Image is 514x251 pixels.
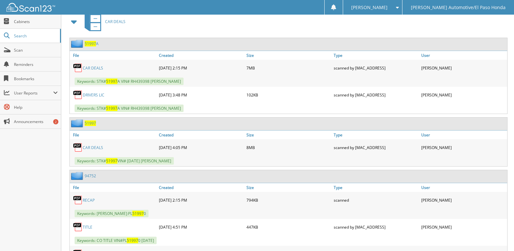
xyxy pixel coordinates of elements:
[83,145,103,150] a: CAR DEALS
[71,119,85,127] img: folder2.png
[245,220,332,233] div: 447KB
[106,158,117,164] span: 51997
[14,47,58,53] span: Scan
[332,51,420,60] a: Type
[6,3,55,12] img: scan123-logo-white.svg
[332,141,420,154] div: scanned by [MAC_ADDRESS]
[14,90,53,96] span: User Reports
[70,51,157,60] a: File
[85,120,96,126] a: 51997
[75,105,184,112] span: Keywords: STK# A VIN# RH439398 [PERSON_NAME]
[73,90,83,100] img: PDF.png
[157,194,245,207] div: [DATE] 2:15 PM
[482,220,514,251] iframe: Chat Widget
[105,19,126,24] span: CAR DEALS
[83,197,95,203] a: RECAP
[332,131,420,139] a: Type
[245,88,332,101] div: 102KB
[245,61,332,74] div: 7MB
[81,9,126,34] a: CAR DEALS
[85,173,96,179] a: 94752
[14,33,57,39] span: Search
[14,105,58,110] span: Help
[420,141,507,154] div: [PERSON_NAME]
[132,211,144,216] span: 51997
[83,92,104,98] a: DRIVERS LIC
[157,220,245,233] div: [DATE] 4:51 PM
[420,183,507,192] a: User
[332,194,420,207] div: scanned
[85,41,96,46] span: 51997
[332,61,420,74] div: scanned by [MAC_ADDRESS]
[157,51,245,60] a: Created
[106,79,117,84] span: 51997
[73,195,83,205] img: PDF.png
[75,237,157,244] span: Keywords: CO TITLE VIN#PL 0 [DATE]
[14,119,58,124] span: Announcements
[73,222,83,232] img: PDF.png
[157,141,245,154] div: [DATE] 4:05 PM
[127,238,138,243] span: 51997
[420,194,507,207] div: [PERSON_NAME]
[14,76,58,82] span: Bookmarks
[85,41,99,46] a: 51997A
[332,220,420,233] div: scanned by [MAC_ADDRESS]
[411,6,506,9] span: [PERSON_NAME] Automotive/El Paso Honda
[245,183,332,192] a: Size
[14,62,58,67] span: Reminders
[75,157,174,165] span: Keywords: STK# VIN# [DATE] [PERSON_NAME]
[420,51,507,60] a: User
[106,106,117,111] span: 51997
[332,183,420,192] a: Type
[157,131,245,139] a: Created
[420,131,507,139] a: User
[75,210,149,217] span: Keywords: [PERSON_NAME]:PL 0
[73,143,83,152] img: PDF.png
[14,19,58,24] span: Cabinets
[245,51,332,60] a: Size
[420,88,507,101] div: [PERSON_NAME]
[71,172,85,180] img: folder2.png
[71,40,85,48] img: folder2.png
[157,183,245,192] a: Created
[83,224,92,230] a: TITLE
[70,183,157,192] a: File
[420,61,507,74] div: [PERSON_NAME]
[420,220,507,233] div: [PERSON_NAME]
[157,88,245,101] div: [DATE] 3:48 PM
[83,65,103,71] a: CAR DEALS
[53,119,58,124] div: 2
[245,194,332,207] div: 794KB
[245,131,332,139] a: Size
[245,141,332,154] div: 8MB
[351,6,388,9] span: [PERSON_NAME]
[332,88,420,101] div: scanned by [MAC_ADDRESS]
[157,61,245,74] div: [DATE] 2:15 PM
[75,78,184,85] span: Keywords: STK# A VIN# RH439398 [PERSON_NAME]
[70,131,157,139] a: File
[73,63,83,73] img: PDF.png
